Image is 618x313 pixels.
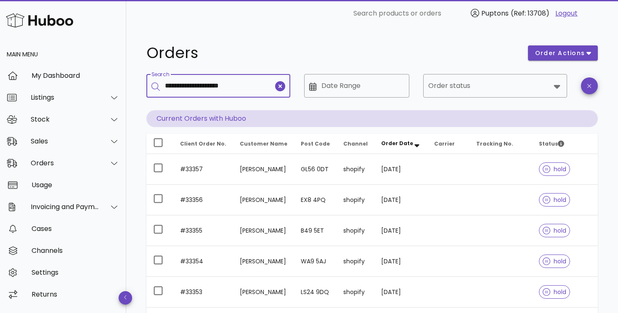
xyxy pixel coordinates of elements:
div: Returns [32,290,119,298]
span: hold [543,197,566,203]
button: order actions [528,45,598,61]
th: Order Date: Sorted descending. Activate to remove sorting. [374,134,427,154]
h1: Orders [146,45,518,61]
td: #33355 [173,215,233,246]
div: Settings [32,268,119,276]
span: hold [543,228,566,233]
td: WA9 5AJ [294,246,337,277]
span: Customer Name [240,140,287,147]
div: Cases [32,225,119,233]
td: #33356 [173,185,233,215]
label: Search [151,72,169,78]
th: Tracking No. [469,134,532,154]
td: [PERSON_NAME] [233,246,294,277]
th: Customer Name [233,134,294,154]
span: Post Code [301,140,330,147]
button: clear icon [275,81,285,91]
th: Status [532,134,598,154]
td: [DATE] [374,154,427,185]
span: Status [539,140,564,147]
div: Listings [31,93,99,101]
span: Carrier [434,140,455,147]
th: Channel [337,134,374,154]
td: [PERSON_NAME] [233,185,294,215]
td: #33354 [173,246,233,277]
td: [PERSON_NAME] [233,154,294,185]
div: Order status [423,74,567,98]
span: Client Order No. [180,140,226,147]
th: Carrier [427,134,469,154]
div: Channels [32,247,119,255]
td: shopify [337,185,374,215]
img: Huboo Logo [6,11,73,29]
p: Current Orders with Huboo [146,110,598,127]
td: GL56 0DT [294,154,337,185]
div: Sales [31,137,99,145]
td: shopify [337,215,374,246]
th: Post Code [294,134,337,154]
td: B49 5ET [294,215,337,246]
a: Logout [555,8,578,19]
span: hold [543,166,566,172]
div: Usage [32,181,119,189]
span: hold [543,258,566,264]
div: Orders [31,159,99,167]
td: [DATE] [374,185,427,215]
span: hold [543,289,566,295]
td: [PERSON_NAME] [233,215,294,246]
td: LS24 9DQ [294,277,337,308]
td: [PERSON_NAME] [233,277,294,308]
div: Stock [31,115,99,123]
td: shopify [337,277,374,308]
td: #33357 [173,154,233,185]
span: Tracking No. [476,140,513,147]
div: Invoicing and Payments [31,203,99,211]
span: Channel [343,140,368,147]
td: EX8 4PQ [294,185,337,215]
th: Client Order No. [173,134,233,154]
span: Order Date [381,140,413,147]
td: [DATE] [374,277,427,308]
div: My Dashboard [32,72,119,80]
td: [DATE] [374,246,427,277]
td: #33353 [173,277,233,308]
td: shopify [337,246,374,277]
td: shopify [337,154,374,185]
span: order actions [535,49,585,58]
span: (Ref: 13708) [511,8,549,18]
span: Puptons [481,8,509,18]
td: [DATE] [374,215,427,246]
